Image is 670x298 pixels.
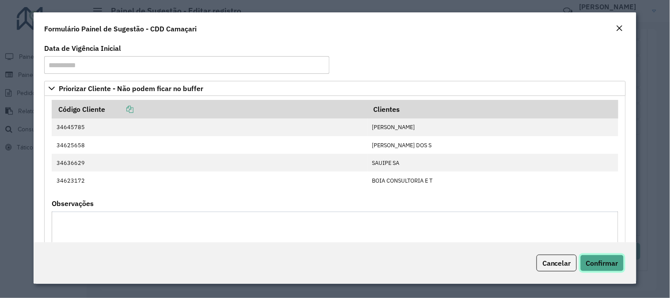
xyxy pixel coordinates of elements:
[613,23,626,34] button: Close
[52,118,367,136] td: 34645785
[106,105,134,114] a: Copiar
[44,96,626,298] div: Priorizar Cliente - Não podem ficar no buffer
[44,81,626,96] a: Priorizar Cliente - Não podem ficar no buffer
[52,198,94,209] label: Observações
[367,154,618,172] td: SAUIPE SA
[52,172,367,189] td: 34623172
[44,43,121,53] label: Data de Vigência Inicial
[537,255,577,271] button: Cancelar
[52,154,367,172] td: 34636629
[367,172,618,189] td: BOIA CONSULTORIA E T
[586,259,618,267] span: Confirmar
[542,259,571,267] span: Cancelar
[367,118,618,136] td: [PERSON_NAME]
[367,100,618,118] th: Clientes
[367,136,618,154] td: [PERSON_NAME] DOS S
[580,255,624,271] button: Confirmar
[52,100,367,118] th: Código Cliente
[616,25,623,32] em: Fechar
[52,136,367,154] td: 34625658
[59,85,203,92] span: Priorizar Cliente - Não podem ficar no buffer
[44,23,197,34] h4: Formulário Painel de Sugestão - CDD Camaçari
